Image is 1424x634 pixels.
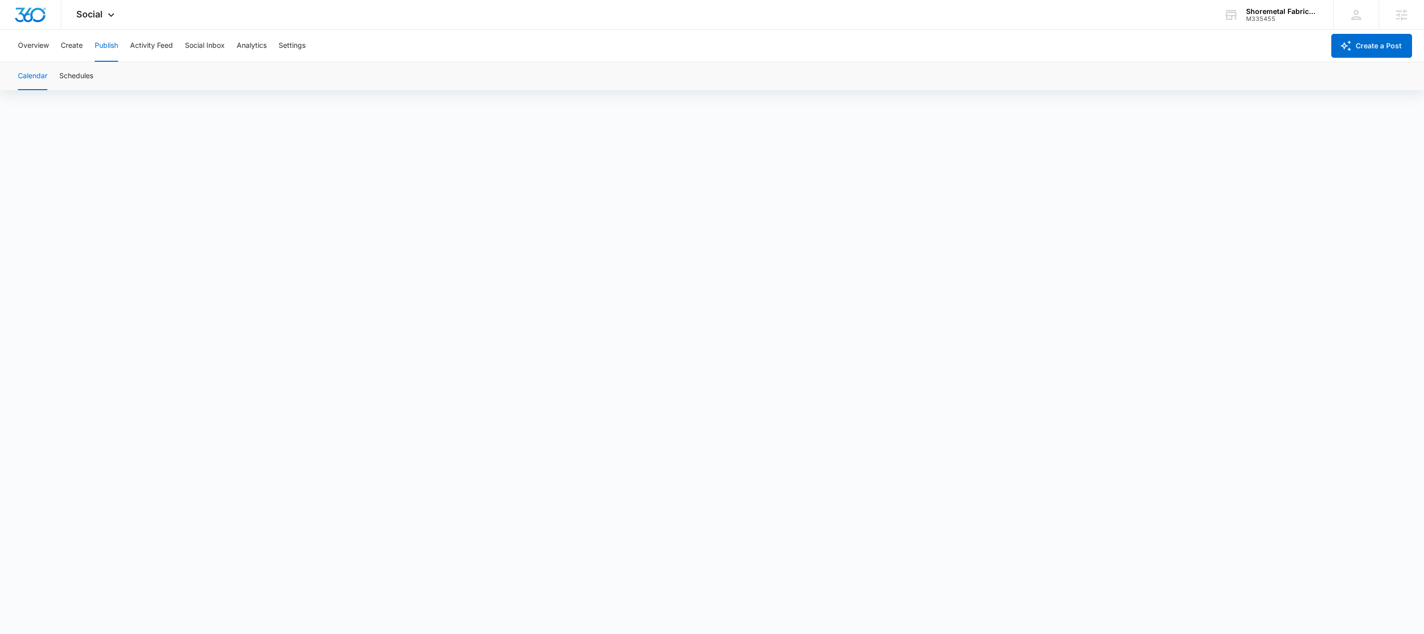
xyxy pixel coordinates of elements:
button: Calendar [18,62,47,90]
button: Create [61,30,83,62]
button: Overview [18,30,49,62]
button: Social Inbox [185,30,225,62]
button: Publish [95,30,118,62]
button: Settings [279,30,306,62]
div: account id [1246,15,1319,22]
button: Activity Feed [130,30,173,62]
button: Create a Post [1331,34,1412,58]
button: Schedules [59,62,93,90]
span: Social [76,9,103,19]
div: account name [1246,7,1319,15]
button: Analytics [237,30,267,62]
